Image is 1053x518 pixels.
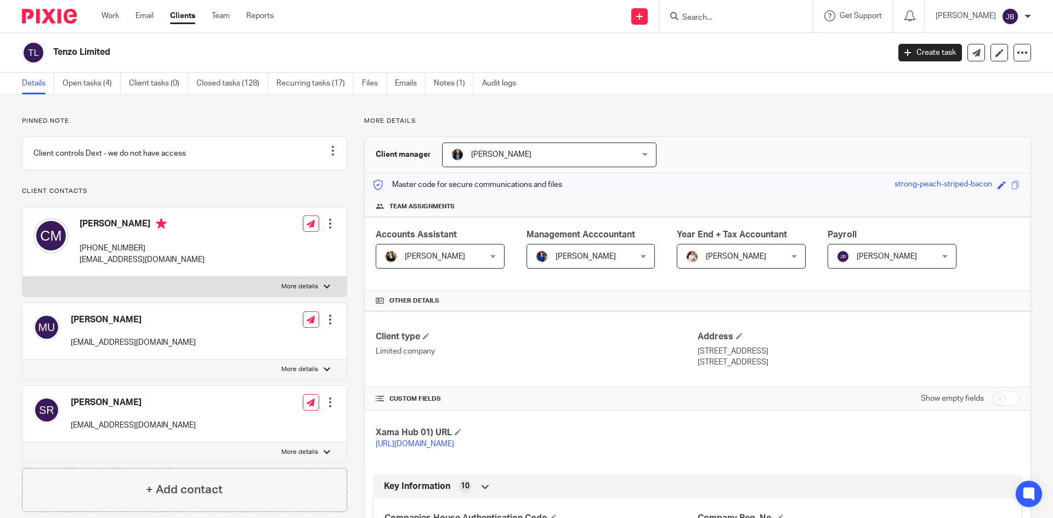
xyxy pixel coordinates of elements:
img: svg%3E [1001,8,1019,25]
h3: Client manager [376,149,431,160]
span: Get Support [840,12,882,20]
img: svg%3E [33,218,69,253]
p: More details [281,282,318,291]
p: [STREET_ADDRESS] [698,357,1020,368]
p: [EMAIL_ADDRESS][DOMAIN_NAME] [80,254,205,265]
i: Primary [156,218,167,229]
a: Files [362,73,387,94]
img: svg%3E [33,314,60,340]
h4: Address [698,331,1020,343]
a: Closed tasks (128) [196,73,268,94]
span: [PERSON_NAME] [405,253,465,260]
img: martin-hickman.jpg [451,148,464,161]
span: Other details [389,297,439,305]
a: Client tasks (0) [129,73,188,94]
a: Audit logs [482,73,524,94]
a: Create task [898,44,962,61]
p: [PERSON_NAME] [936,10,996,21]
a: Notes (1) [434,73,474,94]
div: strong-peach-striped-bacon [895,179,992,191]
h4: [PERSON_NAME] [71,314,196,326]
span: [PERSON_NAME] [706,253,766,260]
p: Limited company [376,346,698,357]
img: svg%3E [22,41,45,64]
p: More details [281,448,318,457]
a: Open tasks (4) [63,73,121,94]
p: [EMAIL_ADDRESS][DOMAIN_NAME] [71,420,196,431]
input: Search [681,13,780,23]
h4: + Add contact [146,481,223,498]
a: Details [22,73,54,94]
img: svg%3E [33,397,60,423]
label: Show empty fields [921,393,984,404]
span: [PERSON_NAME] [556,253,616,260]
a: Recurring tasks (17) [276,73,354,94]
h4: CUSTOM FIELDS [376,395,698,403]
span: Team assignments [389,202,455,211]
img: Kayleigh%20Henson.jpeg [686,250,699,263]
p: [PHONE_NUMBER] [80,243,205,254]
span: Year End + Tax Accountant [677,230,787,239]
span: Payroll [828,230,857,239]
h4: [PERSON_NAME] [80,218,205,232]
h4: Xama Hub 01) URL [376,427,698,439]
a: Work [101,10,119,21]
a: Emails [395,73,426,94]
span: [PERSON_NAME] [857,253,917,260]
img: Helen%20Campbell.jpeg [384,250,398,263]
p: [EMAIL_ADDRESS][DOMAIN_NAME] [71,337,196,348]
a: Clients [170,10,195,21]
p: Client contacts [22,187,347,196]
a: Email [135,10,154,21]
a: [URL][DOMAIN_NAME] [376,440,454,448]
span: [PERSON_NAME] [471,151,531,158]
h2: Tenzo Limited [53,47,716,58]
p: Pinned note [22,117,347,126]
p: More details [281,365,318,374]
p: More details [364,117,1031,126]
span: 10 [461,481,469,492]
img: svg%3E [836,250,850,263]
h4: Client type [376,331,698,343]
span: Accounts Assistant [376,230,457,239]
span: Management Acccountant [526,230,635,239]
a: Team [212,10,230,21]
img: Pixie [22,9,77,24]
a: Reports [246,10,274,21]
img: Nicole.jpeg [535,250,548,263]
h4: [PERSON_NAME] [71,397,196,408]
p: Master code for secure communications and files [373,179,562,190]
p: [STREET_ADDRESS] [698,346,1020,357]
span: Key Information [384,481,450,492]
